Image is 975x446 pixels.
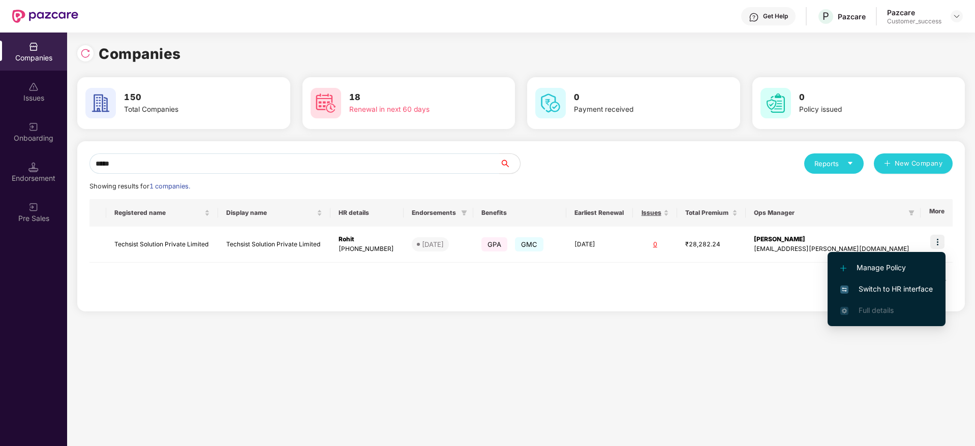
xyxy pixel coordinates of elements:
img: svg+xml;base64,PHN2ZyB3aWR0aD0iMTQuNSIgaGVpZ2h0PSIxNC41IiB2aWV3Qm94PSIwIDAgMTYgMTYiIGZpbGw9Im5vbm... [28,162,39,172]
div: Pazcare [838,12,866,21]
th: Issues [633,199,678,227]
img: svg+xml;base64,PHN2ZyB4bWxucz0iaHR0cDovL3d3dy53My5vcmcvMjAwMC9zdmciIHdpZHRoPSIxNi4zNjMiIGhlaWdodD... [840,307,848,315]
span: GMC [515,237,544,251]
th: Earliest Renewal [566,199,633,227]
span: filter [459,207,469,219]
h3: 0 [799,91,927,104]
h1: Companies [99,43,181,65]
span: Showing results for [89,182,190,190]
img: svg+xml;base64,PHN2ZyB4bWxucz0iaHR0cDovL3d3dy53My5vcmcvMjAwMC9zdmciIHdpZHRoPSI2MCIgaGVpZ2h0PSI2MC... [760,88,791,118]
span: Ops Manager [754,209,904,217]
span: Full details [859,306,894,314]
div: Get Help [763,12,788,20]
h3: 150 [124,91,252,104]
th: Registered name [106,199,219,227]
div: Total Companies [124,104,252,115]
img: svg+xml;base64,PHN2ZyB4bWxucz0iaHR0cDovL3d3dy53My5vcmcvMjAwMC9zdmciIHdpZHRoPSI2MCIgaGVpZ2h0PSI2MC... [311,88,341,118]
div: Customer_success [887,17,941,25]
div: Rohit [339,235,395,244]
div: ₹28,282.24 [685,240,737,249]
th: Benefits [473,199,566,227]
td: [DATE] [566,227,633,263]
span: Total Premium [685,209,729,217]
span: plus [884,160,891,168]
div: [EMAIL_ADDRESS][PERSON_NAME][DOMAIN_NAME] [754,244,912,254]
img: svg+xml;base64,PHN2ZyB4bWxucz0iaHR0cDovL3d3dy53My5vcmcvMjAwMC9zdmciIHdpZHRoPSI2MCIgaGVpZ2h0PSI2MC... [85,88,116,118]
div: [PERSON_NAME] [754,235,912,244]
img: svg+xml;base64,PHN2ZyBpZD0iSXNzdWVzX2Rpc2FibGVkIiB4bWxucz0iaHR0cDovL3d3dy53My5vcmcvMjAwMC9zdmciIH... [28,82,39,92]
span: Switch to HR interface [840,283,933,295]
span: Registered name [114,209,203,217]
span: filter [908,210,915,216]
th: Display name [218,199,330,227]
td: Techsist Solution Private Limited [106,227,219,263]
img: svg+xml;base64,PHN2ZyB3aWR0aD0iMjAiIGhlaWdodD0iMjAiIHZpZXdCb3g9IjAgMCAyMCAyMCIgZmlsbD0ibm9uZSIgeG... [28,202,39,212]
span: Issues [641,209,662,217]
th: HR details [330,199,404,227]
button: search [499,153,521,174]
span: 1 companies. [149,182,190,190]
h3: 18 [349,91,477,104]
img: svg+xml;base64,PHN2ZyBpZD0iUmVsb2FkLTMyeDMyIiB4bWxucz0iaHR0cDovL3d3dy53My5vcmcvMjAwMC9zdmciIHdpZH... [80,48,90,58]
div: Pazcare [887,8,941,17]
img: svg+xml;base64,PHN2ZyBpZD0iQ29tcGFuaWVzIiB4bWxucz0iaHR0cDovL3d3dy53My5vcmcvMjAwMC9zdmciIHdpZHRoPS... [28,42,39,52]
span: Display name [226,209,315,217]
td: Techsist Solution Private Limited [218,227,330,263]
th: More [921,199,953,227]
img: svg+xml;base64,PHN2ZyB4bWxucz0iaHR0cDovL3d3dy53My5vcmcvMjAwMC9zdmciIHdpZHRoPSIxMi4yMDEiIGhlaWdodD... [840,265,846,271]
div: Payment received [574,104,702,115]
span: New Company [895,158,943,169]
img: svg+xml;base64,PHN2ZyB4bWxucz0iaHR0cDovL3d3dy53My5vcmcvMjAwMC9zdmciIHdpZHRoPSI2MCIgaGVpZ2h0PSI2MC... [535,88,566,118]
span: caret-down [847,160,854,167]
img: svg+xml;base64,PHN2ZyB4bWxucz0iaHR0cDovL3d3dy53My5vcmcvMjAwMC9zdmciIHdpZHRoPSIxNiIgaGVpZ2h0PSIxNi... [840,285,848,294]
button: plusNew Company [874,153,953,174]
div: 0 [641,240,669,249]
img: icon [930,235,944,249]
div: Renewal in next 60 days [349,104,477,115]
div: [PHONE_NUMBER] [339,244,395,254]
span: filter [906,207,917,219]
img: svg+xml;base64,PHN2ZyBpZD0iSGVscC0zMngzMiIgeG1sbnM9Imh0dHA6Ly93d3cudzMub3JnLzIwMDAvc3ZnIiB3aWR0aD... [749,12,759,22]
img: svg+xml;base64,PHN2ZyB3aWR0aD0iMjAiIGhlaWdodD0iMjAiIHZpZXdCb3g9IjAgMCAyMCAyMCIgZmlsbD0ibm9uZSIgeG... [28,122,39,132]
span: Manage Policy [840,262,933,273]
span: filter [461,210,467,216]
th: Total Premium [677,199,745,227]
div: [DATE] [422,239,444,249]
div: Reports [814,158,854,169]
span: search [499,160,520,168]
h3: 0 [574,91,702,104]
div: Policy issued [799,104,927,115]
span: Endorsements [412,209,457,217]
span: P [822,10,829,22]
img: New Pazcare Logo [12,10,78,23]
span: GPA [481,237,507,251]
img: svg+xml;base64,PHN2ZyBpZD0iRHJvcGRvd24tMzJ4MzIiIHhtbG5zPSJodHRwOi8vd3d3LnczLm9yZy8yMDAwL3N2ZyIgd2... [953,12,961,20]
